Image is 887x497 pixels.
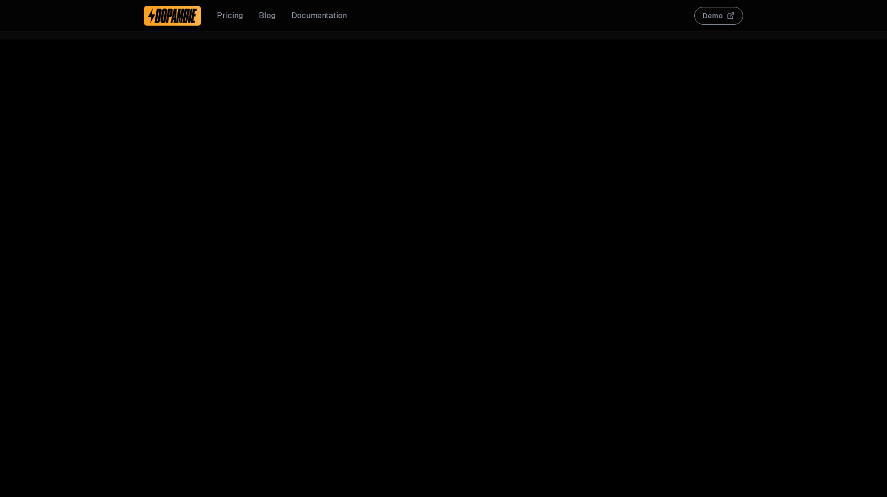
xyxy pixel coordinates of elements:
[259,10,275,22] a: Blog
[144,6,201,26] a: Dopamine
[217,10,243,22] a: Pricing
[694,7,743,25] button: Demo
[148,8,197,24] img: Dopamine
[291,10,347,22] a: Documentation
